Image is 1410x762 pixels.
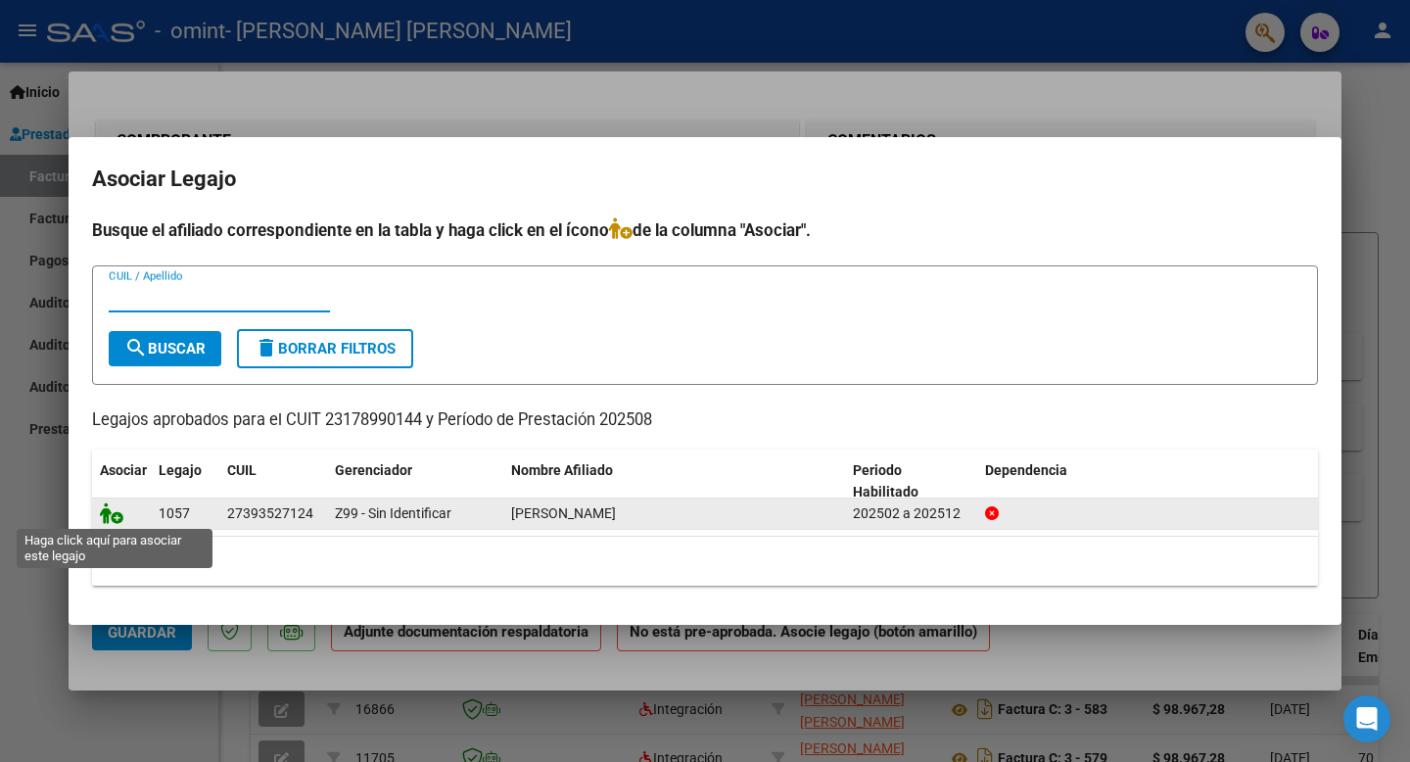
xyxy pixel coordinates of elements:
[511,505,616,521] span: FERNANDEZ VIDAL PAULA
[237,329,413,368] button: Borrar Filtros
[335,462,412,478] span: Gerenciador
[92,450,151,514] datatable-header-cell: Asociar
[92,537,1318,586] div: 1 registros
[92,217,1318,243] h4: Busque el afiliado correspondiente en la tabla y haga click en el ícono de la columna "Asociar".
[92,408,1318,433] p: Legajos aprobados para el CUIT 23178990144 y Período de Prestación 202508
[124,340,206,357] span: Buscar
[503,450,845,514] datatable-header-cell: Nombre Afiliado
[511,462,613,478] span: Nombre Afiliado
[1343,695,1390,742] div: Open Intercom Messenger
[853,502,969,525] div: 202502 a 202512
[227,462,257,478] span: CUIL
[985,462,1067,478] span: Dependencia
[227,502,313,525] div: 27393527124
[109,331,221,366] button: Buscar
[159,462,202,478] span: Legajo
[92,161,1318,198] h2: Asociar Legajo
[335,505,451,521] span: Z99 - Sin Identificar
[327,450,503,514] datatable-header-cell: Gerenciador
[100,462,147,478] span: Asociar
[977,450,1319,514] datatable-header-cell: Dependencia
[151,450,219,514] datatable-header-cell: Legajo
[159,505,190,521] span: 1057
[124,336,148,359] mat-icon: search
[845,450,977,514] datatable-header-cell: Periodo Habilitado
[255,336,278,359] mat-icon: delete
[853,462,918,500] span: Periodo Habilitado
[219,450,327,514] datatable-header-cell: CUIL
[255,340,396,357] span: Borrar Filtros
